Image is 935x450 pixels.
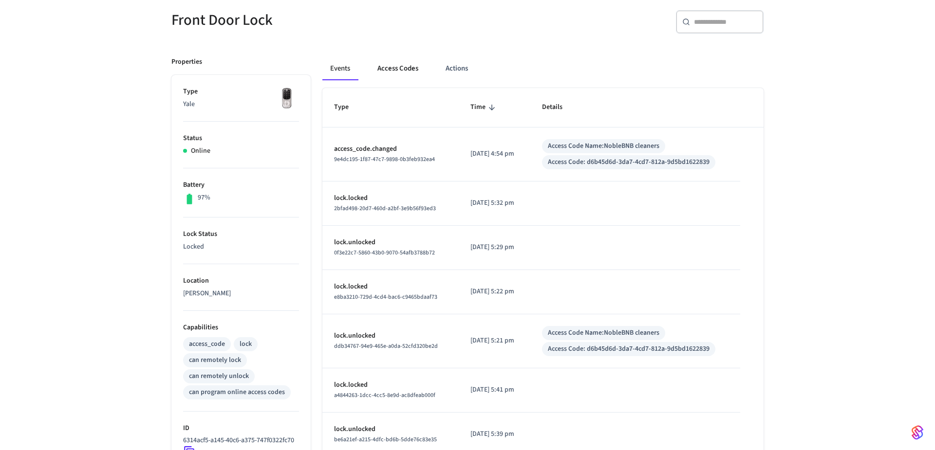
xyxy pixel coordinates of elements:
[183,288,299,299] p: [PERSON_NAME]
[470,149,519,159] p: [DATE] 4:54 pm
[189,355,241,365] div: can remotely lock
[189,371,249,381] div: can remotely unlock
[183,133,299,144] p: Status
[334,293,437,301] span: e8ba3210-729d-4cd4-bac6-c9465bdaaf73
[470,336,519,346] p: [DATE] 5:21 pm
[548,344,710,354] div: Access Code: d6b45d6d-3da7-4cd7-812a-9d5bd1622839
[275,87,299,111] img: Yale Assure Touchscreen Wifi Smart Lock, Satin Nickel, Front
[542,100,575,115] span: Details
[183,276,299,286] p: Location
[334,204,436,213] span: 2bfad498-20d7-460d-a2bf-3e9b56f93ed3
[334,144,447,154] p: access_code.changed
[470,198,519,208] p: [DATE] 5:32 pm
[334,424,447,434] p: lock.unlocked
[548,157,710,167] div: Access Code: d6b45d6d-3da7-4cd7-812a-9d5bd1622839
[334,282,447,292] p: lock.locked
[322,57,764,80] div: ant example
[334,391,435,399] span: a4844263-1dcc-4cc5-8e9d-ac8dfeab000f
[548,328,659,338] div: Access Code Name: NobleBNB cleaners
[370,57,426,80] button: Access Codes
[470,429,519,439] p: [DATE] 5:39 pm
[183,180,299,190] p: Battery
[438,57,476,80] button: Actions
[334,155,435,163] span: 9e4dc195-1f87-47c7-9898-0b3feb932ea4
[198,193,210,203] p: 97%
[470,287,519,297] p: [DATE] 5:22 pm
[334,193,447,203] p: lock.locked
[334,380,447,390] p: lock.locked
[334,237,447,248] p: lock.unlocked
[183,229,299,239] p: Lock Status
[470,385,519,395] p: [DATE] 5:41 pm
[240,339,252,349] div: lock
[334,331,447,341] p: lock.unlocked
[191,146,210,156] p: Online
[334,342,438,350] span: ddb34767-94e9-465e-a0da-52cfd320be2d
[470,242,519,252] p: [DATE] 5:29 pm
[183,435,294,446] p: 6314acf5-a145-40c6-a375-747f0322fc70
[183,242,299,252] p: Locked
[183,323,299,333] p: Capabilities
[912,425,923,440] img: SeamLogoGradient.69752ec5.svg
[334,435,437,444] span: be6a21ef-a215-4dfc-bd6b-5dde76c83e35
[322,57,358,80] button: Events
[183,87,299,97] p: Type
[189,339,225,349] div: access_code
[334,249,435,257] span: 0f3e22c7-5860-43b0-9070-54afb3788b72
[334,100,361,115] span: Type
[470,100,498,115] span: Time
[171,10,462,30] h5: Front Door Lock
[183,423,299,433] p: ID
[183,99,299,109] p: Yale
[548,141,659,151] div: Access Code Name: NobleBNB cleaners
[189,387,285,397] div: can program online access codes
[171,57,202,67] p: Properties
